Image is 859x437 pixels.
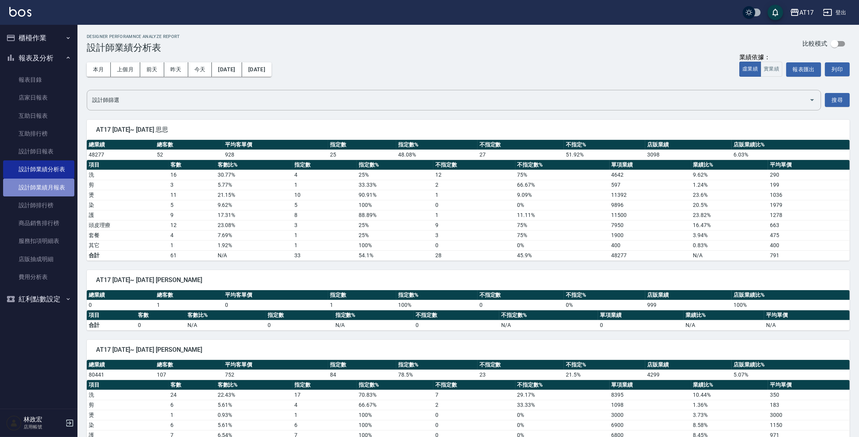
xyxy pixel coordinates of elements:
[223,140,328,150] th: 平均客單價
[328,300,396,310] td: 1
[739,62,761,77] button: 虛業績
[645,370,732,380] td: 4299
[732,150,850,160] td: 6.03 %
[806,94,818,106] button: Open
[3,179,74,196] a: 設計師業績月報表
[478,300,564,310] td: 0
[168,380,216,390] th: 客數
[292,250,357,260] td: 33
[478,290,564,300] th: 不指定數
[691,240,768,250] td: 0.83 %
[96,276,840,284] span: AT17 [DATE]~ [DATE] [PERSON_NAME]
[155,370,223,380] td: 107
[87,310,136,320] th: 項目
[87,420,168,430] td: 染
[691,400,768,410] td: 1.36 %
[216,220,292,230] td: 23.08 %
[3,125,74,143] a: 互助排行榜
[433,250,515,260] td: 28
[515,230,610,240] td: 75 %
[820,5,850,20] button: 登出
[396,300,478,310] td: 100 %
[433,170,515,180] td: 12
[764,310,850,320] th: 平均單價
[499,310,598,320] th: 不指定數%
[515,400,610,410] td: 33.33 %
[328,140,396,150] th: 指定數
[155,300,223,310] td: 1
[168,190,216,200] td: 11
[3,214,74,232] a: 商品銷售排行榜
[433,180,515,190] td: 2
[216,410,292,420] td: 0.93 %
[168,410,216,420] td: 1
[357,160,433,170] th: 指定數%
[136,320,185,330] td: 0
[87,410,168,420] td: 燙
[433,240,515,250] td: 0
[610,220,691,230] td: 7950
[3,196,74,214] a: 設計師排行榜
[645,300,732,310] td: 999
[292,190,357,200] td: 10
[787,5,817,21] button: AT17
[136,310,185,320] th: 客數
[87,380,168,390] th: 項目
[223,290,328,300] th: 平均客單價
[216,210,292,220] td: 17.31 %
[168,400,216,410] td: 6
[3,268,74,286] a: 費用分析表
[168,420,216,430] td: 6
[168,210,216,220] td: 9
[3,289,74,309] button: 紅利點數設定
[216,230,292,240] td: 7.69 %
[223,150,328,160] td: 928
[292,210,357,220] td: 8
[87,140,155,150] th: 總業績
[515,170,610,180] td: 75 %
[87,140,850,160] table: a dense table
[564,150,645,160] td: 51.92 %
[6,415,22,431] img: Person
[768,400,850,410] td: 183
[564,290,645,300] th: 不指定%
[168,230,216,240] td: 4
[645,290,732,300] th: 店販業績
[433,400,515,410] td: 2
[732,140,850,150] th: 店販業績比%
[168,220,216,230] td: 12
[732,360,850,370] th: 店販業績比%
[433,380,515,390] th: 不指定數
[87,360,155,370] th: 總業績
[610,380,691,390] th: 單項業績
[691,380,768,390] th: 業績比%
[433,390,515,400] td: 7
[216,380,292,390] th: 客數比%
[266,310,333,320] th: 指定數
[786,62,821,77] button: 報表匯出
[24,416,63,423] h5: 林政宏
[768,220,850,230] td: 663
[645,360,732,370] th: 店販業績
[155,290,223,300] th: 總客數
[223,360,328,370] th: 平均客單價
[168,200,216,210] td: 5
[3,160,74,178] a: 設計師業績分析表
[87,170,168,180] td: 洗
[188,62,212,77] button: 今天
[292,170,357,180] td: 4
[610,180,691,190] td: 597
[515,250,610,260] td: 45.9%
[87,42,180,53] h3: 設計師業績分析表
[164,62,188,77] button: 昨天
[87,160,850,261] table: a dense table
[768,380,850,390] th: 平均單價
[168,170,216,180] td: 16
[357,400,433,410] td: 66.67 %
[799,8,814,17] div: AT17
[610,200,691,210] td: 9896
[87,190,168,200] td: 燙
[564,370,645,380] td: 21.5 %
[515,380,610,390] th: 不指定數%
[684,310,764,320] th: 業績比%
